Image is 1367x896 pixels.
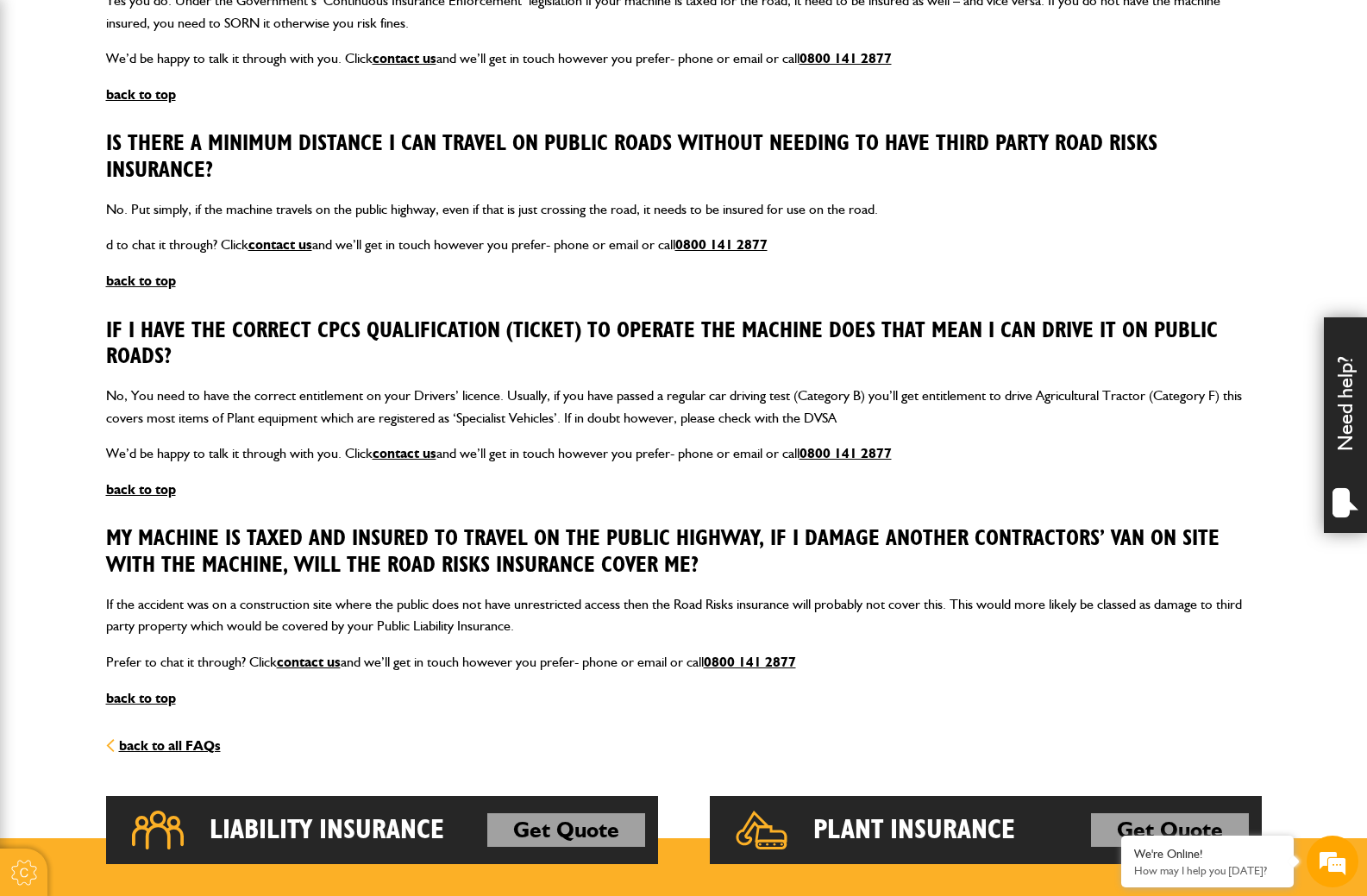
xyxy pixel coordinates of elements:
[1091,813,1249,848] a: Get Quote
[106,385,1262,429] p: No, You need to have the correct entitlement on your Drivers’ licence. Usually, if you have passe...
[487,813,645,848] a: Get Quote
[106,651,1262,674] p: Prefer to chat it through? Click and we’ll get in touch however you prefer- phone or email or call
[373,50,436,66] a: contact us
[106,526,1262,579] h3: My machine is taxed and insured to travel on the public highway, if I damage another contractors’...
[106,131,1262,184] h3: Is there a minimum distance I can travel on public roads without needing to have third party road...
[800,445,892,461] a: 0800 141 2877
[813,813,1015,848] h2: Plant Insurance
[373,445,436,461] a: contact us
[90,97,290,119] div: Chat with us now
[106,86,176,103] a: back to top
[106,318,1262,371] h3: If I have the correct CPCS qualification (ticket) to operate the machine does that mean I can dri...
[704,654,796,670] a: 0800 141 2877
[210,813,444,848] h2: Liability Insurance
[22,210,315,248] input: Enter your email address
[106,481,176,498] a: back to top
[106,593,1262,637] p: If the accident was on a construction site where the public does not have unrestricted access the...
[106,198,1262,221] p: No. Put simply, if the machine travels on the public highway, even if that is just crossing the r...
[29,96,72,120] img: d_20077148190_company_1631870298795_20077148190
[235,531,313,555] em: Start Chat
[283,9,324,50] div: Minimize live chat window
[106,273,176,289] a: back to top
[106,47,1262,70] p: We’d be happy to talk it through with you. Click and we’ll get in touch however you prefer- phone...
[277,654,341,670] a: contact us
[1134,864,1281,877] p: How may I help you today?
[800,50,892,66] a: 0800 141 2877
[22,312,315,517] textarea: Type your message and hit 'Enter'
[1324,317,1367,533] div: Need help?
[22,160,315,197] input: Enter your last name
[106,234,1262,256] p: d to chat it through? Click and we’ll get in touch however you prefer- phone or email or call
[106,690,176,706] a: back to top
[1134,847,1281,862] div: We're Online!
[22,261,315,299] input: Enter your phone number
[106,442,1262,465] p: We’d be happy to talk it through with you. Click and we’ll get in touch however you prefer- phone...
[675,236,768,253] a: 0800 141 2877
[106,737,221,754] a: back to all FAQs
[248,236,312,253] a: contact us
